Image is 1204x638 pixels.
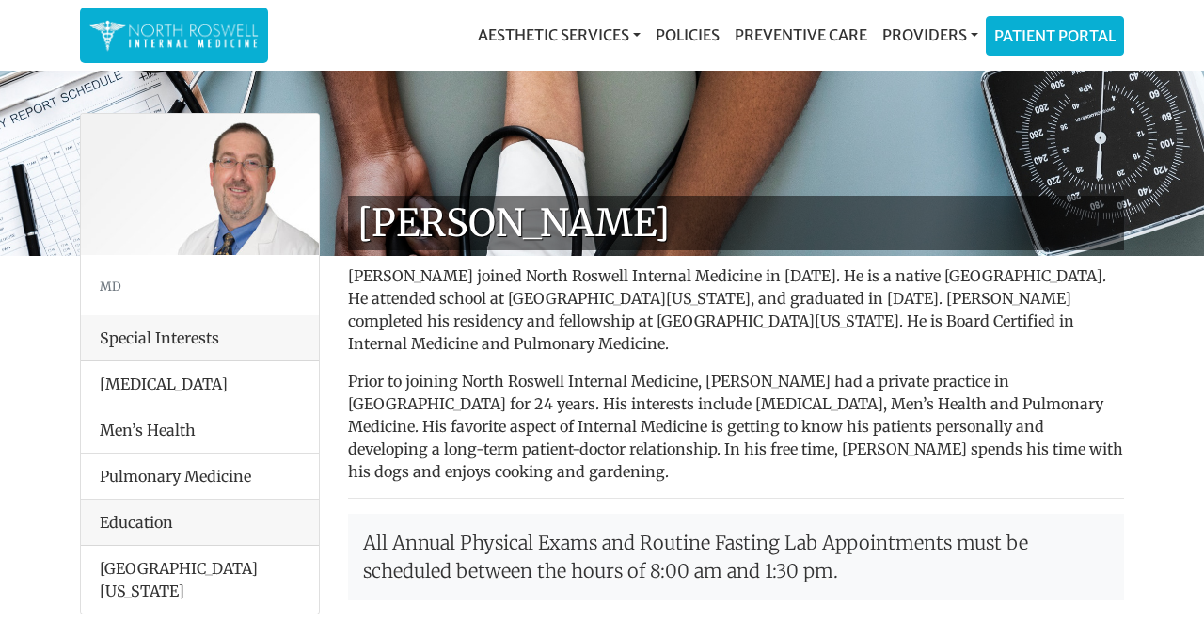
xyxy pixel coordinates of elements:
a: Preventive Care [727,16,875,54]
small: MD [100,279,121,294]
p: All Annual Physical Exams and Routine Fasting Lab Appointments must be scheduled between the hour... [348,514,1124,600]
div: Special Interests [81,315,319,361]
img: North Roswell Internal Medicine [89,17,259,54]
a: Policies [648,16,727,54]
a: Aesthetic Services [470,16,648,54]
li: Pulmonary Medicine [81,453,319,500]
a: Patient Portal [987,17,1123,55]
img: Dr. George Kanes [81,114,319,255]
p: Prior to joining North Roswell Internal Medicine, [PERSON_NAME] had a private practice in [GEOGRA... [348,370,1124,483]
li: [GEOGRAPHIC_DATA][US_STATE] [81,546,319,614]
div: Education [81,500,319,546]
li: [MEDICAL_DATA] [81,361,319,407]
li: Men’s Health [81,407,319,454]
h1: [PERSON_NAME] [348,196,1124,250]
p: [PERSON_NAME] joined North Roswell Internal Medicine in [DATE]. He is a native [GEOGRAPHIC_DATA].... [348,264,1124,355]
a: Providers [875,16,986,54]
